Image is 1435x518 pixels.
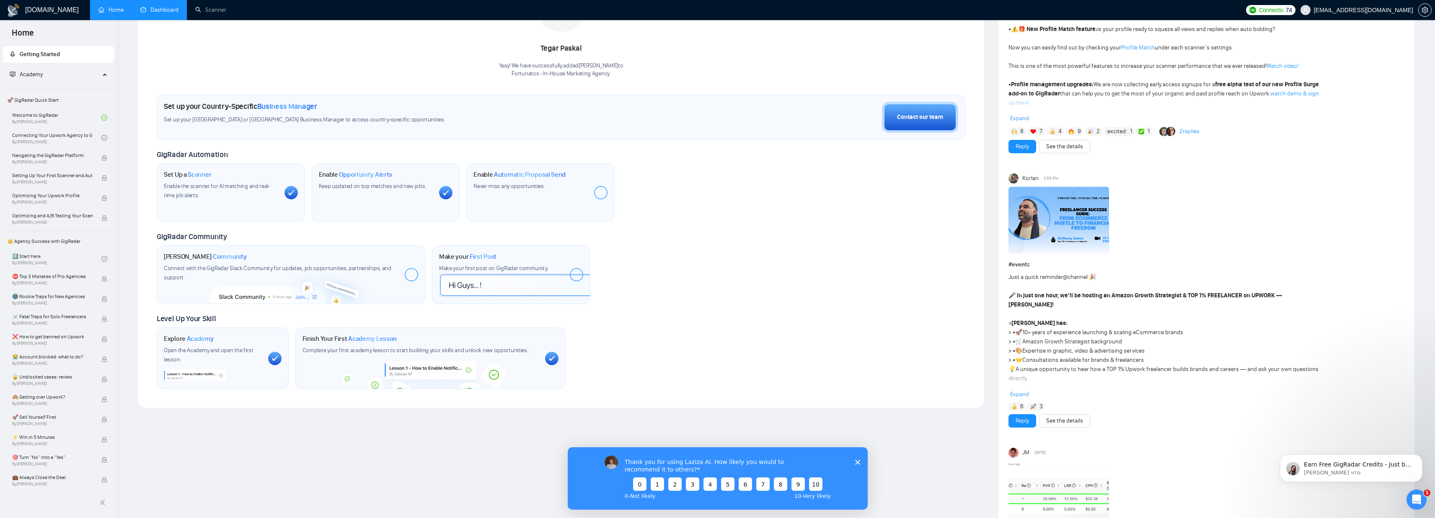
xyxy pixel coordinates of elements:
[101,195,107,201] span: lock
[1068,129,1074,134] img: 🔥
[1030,404,1036,410] img: 🚀
[1022,174,1039,183] span: Korlan
[1039,140,1090,153] button: See the details
[12,211,93,220] span: Optimizing and A/B Testing Your Scanner for Better Results
[10,71,16,77] span: fund-projection-screen
[470,253,496,261] span: First Post
[1407,490,1427,510] iframe: Intercom live chat
[164,183,270,199] span: Enable the scanner for AI matching and real-time job alerts.
[1011,129,1017,134] img: 🙌
[439,265,548,272] span: Make your first post on GigRadar community.
[12,441,93,446] span: By [PERSON_NAME]
[12,461,93,466] span: By [PERSON_NAME]
[1159,127,1169,136] img: Alex B
[188,170,211,179] span: Scanner
[12,341,93,346] span: By [PERSON_NAME]
[5,27,41,44] span: Home
[164,347,253,363] span: Open the Academy and open the first lesson.
[157,150,228,159] span: GigRadar Automation
[1011,81,1094,88] strong: Profile management upgrades:
[12,321,93,326] span: By [PERSON_NAME]
[101,215,107,221] span: lock
[213,253,247,261] span: Community
[164,265,391,281] span: Connect with the GigRadar Slack Community for updates, job opportunities, partnerships, and support.
[12,393,93,401] span: 🙈 Getting over Upwork?
[499,70,623,78] p: Fortunatos - In-House Marketing Agency .
[1046,416,1083,425] a: See the details
[499,62,623,78] div: Yaay! We have successfully added [PERSON_NAME] to
[319,183,427,190] span: Keep updated on top matches and new jobs.
[1058,127,1062,136] span: 4
[140,6,178,13] a: dashboardDashboard
[12,482,93,487] span: By [PERSON_NAME]
[12,151,93,160] span: Navigating the GigRadar Platform
[1022,448,1029,457] span: JM
[1008,448,1019,458] img: JM
[1096,127,1100,136] span: 2
[12,129,101,147] a: Connecting Your Upwork Agency to GigRadarBy[PERSON_NAME]
[10,51,16,57] span: rocket
[211,265,371,304] img: slackcommunity-bg.png
[1078,127,1081,136] span: 9
[473,170,566,179] h1: Enable
[1026,26,1097,33] strong: New Profile Match feature:
[1016,416,1029,425] a: Reply
[1267,437,1435,495] iframe: Intercom notifications сообщение
[12,171,93,180] span: Setting Up Your First Scanner and Auto-Bidder
[1303,7,1308,13] span: user
[12,353,93,361] span: 😭 Account blocked: what to do?
[1034,449,1046,456] span: [DATE]
[164,253,247,261] h1: [PERSON_NAME]
[1148,127,1150,136] span: 1
[101,397,107,402] span: lock
[882,102,958,133] button: Contact our team
[12,250,101,268] a: 1️⃣ Start HereBy[PERSON_NAME]
[157,314,216,323] span: Level Up Your Skill
[100,498,108,507] span: double-left
[1179,127,1200,136] a: 2replies
[12,191,93,200] span: Optimizing Your Upwork Profile
[439,253,496,261] h1: Make your
[1088,129,1094,134] img: 🎉
[1010,391,1029,398] span: Expand
[101,155,107,161] span: lock
[1030,129,1036,134] img: ❤️
[1015,347,1022,354] span: 🎨
[339,170,392,179] span: Opportunity Alerts
[10,71,43,78] span: Academy
[257,102,317,111] span: Business Manager
[195,6,226,13] a: searchScanner
[1039,127,1042,136] span: 7
[187,335,214,343] span: Academy
[101,256,107,262] span: check-circle
[12,332,93,341] span: ❌ How to get banned on Upwork
[98,6,124,13] a: homeHome
[1020,127,1024,136] span: 8
[101,276,107,282] span: lock
[1020,402,1024,411] span: 6
[499,41,623,56] div: Tegar Paskal
[12,421,93,426] span: By [PERSON_NAME]
[1259,5,1284,15] span: Connects:
[12,361,93,366] span: By [PERSON_NAME]
[101,417,107,423] span: lock
[12,200,93,205] span: By [PERSON_NAME]
[12,433,93,441] span: ⚡ Win in 5 Minutes
[494,170,566,179] span: Automatic Proposal Send
[303,347,528,354] span: Complete your first academy lesson to start building your skills and unlock new opportunities.
[12,312,93,321] span: ☠️ Fatal Traps for Solo Freelancers
[164,116,641,124] span: Set up your [GEOGRAPHIC_DATA] or [GEOGRAPHIC_DATA] Business Manager to access country-specific op...
[1419,7,1431,13] span: setting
